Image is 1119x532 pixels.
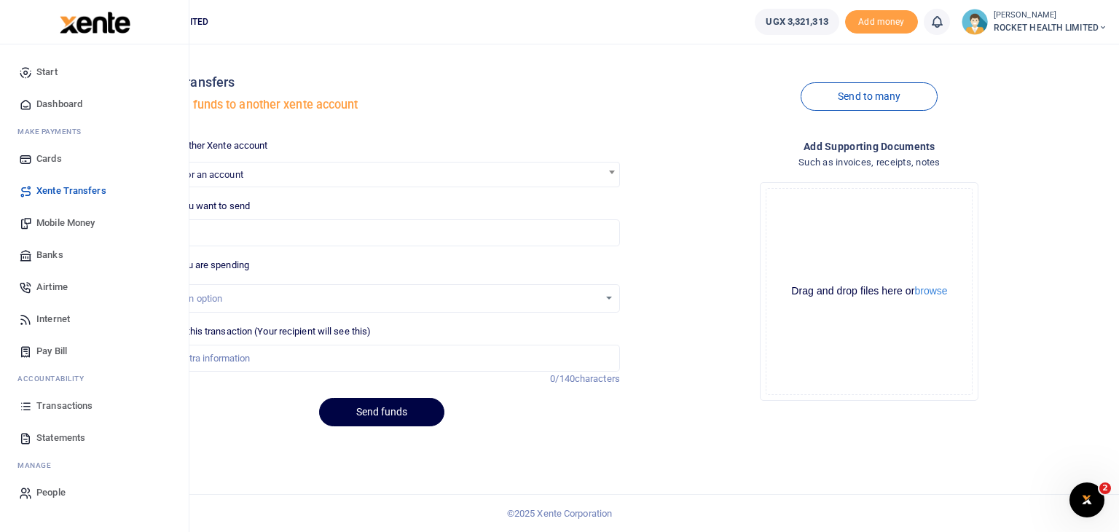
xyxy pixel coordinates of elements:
[36,65,58,79] span: Start
[60,12,130,34] img: logo-large
[36,312,70,326] span: Internet
[36,431,85,445] span: Statements
[36,485,66,500] span: People
[25,126,82,137] span: ake Payments
[632,154,1107,171] h4: Such as invoices, receipts, notes
[36,97,82,112] span: Dashboard
[12,390,177,422] a: Transactions
[144,219,620,247] input: UGX
[12,303,177,335] a: Internet
[550,373,575,384] span: 0/140
[575,373,620,384] span: characters
[994,9,1107,22] small: [PERSON_NAME]
[845,10,918,34] li: Toup your wallet
[36,184,106,198] span: Xente Transfers
[144,345,620,372] input: Enter extra information
[845,15,918,26] a: Add money
[12,56,177,88] a: Start
[994,21,1107,34] span: ROCKET HEALTH LIMITED
[12,175,177,207] a: Xente Transfers
[12,207,177,239] a: Mobile Money
[319,398,444,426] button: Send funds
[145,163,619,185] span: Search for an account
[12,143,177,175] a: Cards
[58,16,130,27] a: logo-small logo-large logo-large
[12,88,177,120] a: Dashboard
[845,10,918,34] span: Add money
[36,152,62,166] span: Cards
[12,239,177,271] a: Banks
[962,9,988,35] img: profile-user
[914,286,947,296] button: browse
[801,82,938,111] a: Send to many
[151,169,243,180] span: Search for an account
[12,335,177,367] a: Pay Bill
[144,162,620,187] span: Search for an account
[144,98,620,112] h5: Transfer funds to another xente account
[12,367,177,390] li: Ac
[36,248,63,262] span: Banks
[766,284,972,298] div: Drag and drop files here or
[12,454,177,477] li: M
[632,138,1107,154] h4: Add supporting Documents
[749,9,844,35] li: Wallet ballance
[12,120,177,143] li: M
[144,258,249,273] label: Reason you are spending
[1069,482,1104,517] iframe: Intercom live chat
[144,74,620,90] h4: Xente transfers
[155,292,599,306] div: Select an option
[36,344,67,359] span: Pay Bill
[12,422,177,454] a: Statements
[25,460,52,471] span: anage
[962,9,1107,35] a: profile-user [PERSON_NAME] ROCKET HEALTH LIMITED
[755,9,839,35] a: UGX 3,321,313
[144,324,372,339] label: Memo for this transaction (Your recipient will see this)
[36,216,95,230] span: Mobile Money
[1099,482,1111,494] span: 2
[12,271,177,303] a: Airtime
[28,373,84,384] span: countability
[12,477,177,509] a: People
[144,138,268,153] label: Select another Xente account
[36,399,93,413] span: Transactions
[766,15,828,29] span: UGX 3,321,313
[36,280,68,294] span: Airtime
[144,199,250,214] label: Amount you want to send
[760,182,978,401] div: File Uploader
